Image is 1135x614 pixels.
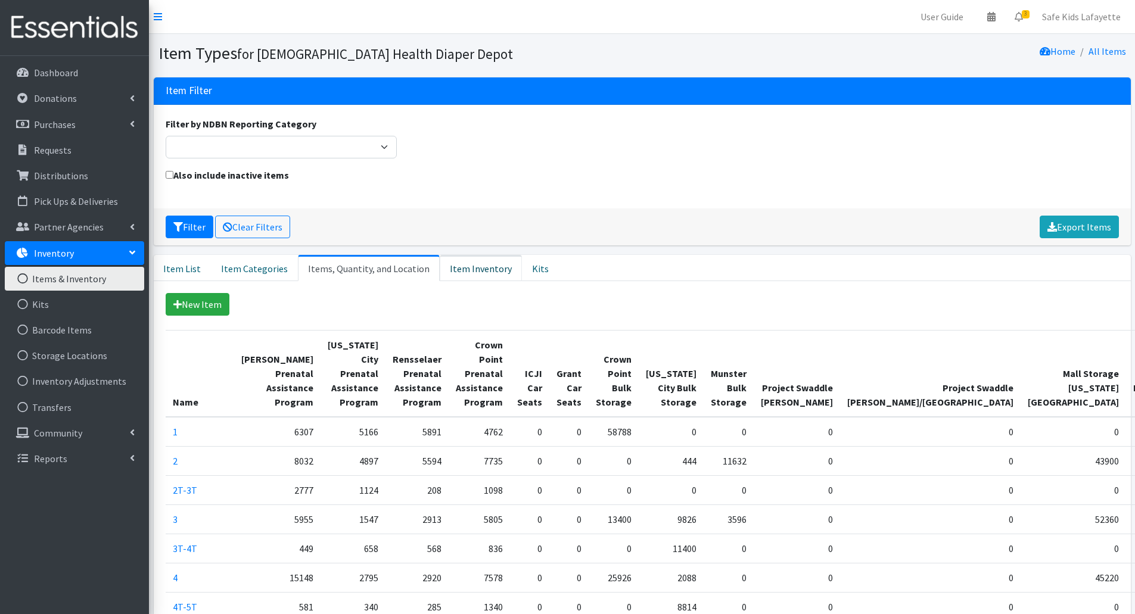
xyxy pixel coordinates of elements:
h1: Item Types [158,43,638,64]
a: Requests [5,138,144,162]
td: 0 [589,446,639,475]
a: New Item [166,293,229,316]
td: 52360 [1021,504,1126,534]
p: Reports [34,453,67,465]
td: 5955 [234,504,321,534]
p: Community [34,427,82,439]
a: Item Inventory [440,255,522,281]
a: Clear Filters [215,216,290,238]
td: 6307 [234,417,321,447]
a: Safe Kids Lafayette [1033,5,1130,29]
p: Requests [34,144,71,156]
td: 0 [840,534,1021,563]
td: 2920 [385,563,449,592]
td: 4762 [449,417,510,447]
p: Inventory [34,247,74,259]
a: Donations [5,86,144,110]
a: Export Items [1040,216,1119,238]
td: 1547 [321,504,385,534]
a: Partner Agencies [5,215,144,239]
th: [PERSON_NAME] Prenatal Assistance Program [234,330,321,417]
td: 0 [840,417,1021,447]
td: 1124 [321,475,385,504]
a: Kits [522,255,559,281]
th: Project Swaddle [PERSON_NAME]/[GEOGRAPHIC_DATA] [840,330,1021,417]
p: Distributions [34,170,88,182]
td: 0 [549,504,589,534]
td: 5166 [321,417,385,447]
a: Purchases [5,113,144,136]
a: Item Categories [211,255,298,281]
a: Kits [5,292,144,316]
td: 0 [704,417,754,447]
td: 0 [1021,475,1126,504]
td: 3596 [704,504,754,534]
td: 658 [321,534,385,563]
a: 4T-5T [173,601,197,613]
th: Crown Point Prenatal Assistance Program [449,330,510,417]
th: Munster Bulk Storage [704,330,754,417]
td: 15148 [234,563,321,592]
td: 7578 [449,563,510,592]
th: [US_STATE] City Bulk Storage [639,330,704,417]
td: 9826 [639,504,704,534]
td: 11632 [704,446,754,475]
td: 58788 [589,417,639,447]
small: for [DEMOGRAPHIC_DATA] Health Diaper Depot [237,45,513,63]
th: Mall Storage [US_STATE][GEOGRAPHIC_DATA] [1021,330,1126,417]
td: 0 [704,534,754,563]
a: Inventory Adjustments [5,369,144,393]
td: 0 [549,446,589,475]
td: 0 [549,534,589,563]
a: 1 [173,426,178,438]
td: 0 [840,446,1021,475]
a: Distributions [5,164,144,188]
td: 0 [704,475,754,504]
a: Home [1040,45,1075,57]
td: 0 [1021,534,1126,563]
td: 2913 [385,504,449,534]
a: 4 [173,572,178,584]
td: 836 [449,534,510,563]
td: 25926 [589,563,639,592]
td: 0 [549,563,589,592]
td: 0 [639,475,704,504]
td: 5891 [385,417,449,447]
a: Barcode Items [5,318,144,342]
th: Grant Car Seats [549,330,589,417]
td: 13400 [589,504,639,534]
a: Reports [5,447,144,470]
td: 0 [840,475,1021,504]
td: 0 [510,534,549,563]
input: Also include inactive items [166,171,173,179]
label: Also include inactive items [166,168,289,182]
td: 449 [234,534,321,563]
a: Inventory [5,241,144,265]
a: Items & Inventory [5,267,144,291]
th: [US_STATE] City Prenatal Assistance Program [321,330,385,417]
a: 3 [173,513,178,525]
a: Pick Ups & Deliveries [5,189,144,213]
td: 0 [510,504,549,534]
td: 0 [840,563,1021,592]
p: Donations [34,92,77,104]
td: 11400 [639,534,704,563]
td: 0 [754,475,840,504]
td: 5594 [385,446,449,475]
th: Name [166,330,234,417]
a: Item List [154,255,211,281]
button: Filter [166,216,213,238]
td: 2795 [321,563,385,592]
a: Dashboard [5,61,144,85]
th: Rensselaer Prenatal Assistance Program [385,330,449,417]
td: 2777 [234,475,321,504]
td: 0 [840,504,1021,534]
img: HumanEssentials [5,8,144,48]
td: 8032 [234,446,321,475]
td: 43900 [1021,446,1126,475]
a: 3T-4T [173,543,197,554]
td: 0 [754,504,840,534]
th: Project Swaddle [PERSON_NAME] [754,330,840,417]
td: 45220 [1021,563,1126,592]
td: 5805 [449,504,510,534]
